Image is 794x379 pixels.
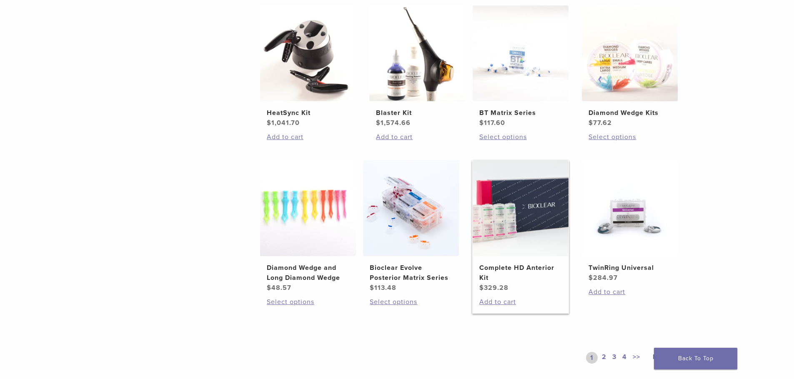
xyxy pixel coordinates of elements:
span: $ [479,284,484,292]
bdi: 117.60 [479,119,505,127]
a: >> [631,352,642,364]
bdi: 77.62 [589,119,612,127]
span: $ [589,119,593,127]
bdi: 1,041.70 [267,119,300,127]
a: Add to cart: “TwinRing Universal” [589,287,671,297]
a: 2 [600,352,608,364]
a: Complete HD Anterior KitComplete HD Anterior Kit $329.28 [472,160,569,293]
img: HeatSync Kit [260,5,356,101]
bdi: 1,574.66 [376,119,411,127]
img: BT Matrix Series [473,5,569,101]
img: Diamond Wedge Kits [582,5,678,101]
a: 3 [611,352,618,364]
span: Next [653,353,668,361]
span: $ [589,274,593,282]
bdi: 329.28 [479,284,508,292]
img: Diamond Wedge and Long Diamond Wedge [260,160,356,256]
a: TwinRing UniversalTwinRing Universal $284.97 [581,160,679,283]
a: Select options for “Diamond Wedge Kits” [589,132,671,142]
a: 1 [586,352,598,364]
span: $ [267,284,271,292]
bdi: 48.57 [267,284,291,292]
span: $ [370,284,374,292]
h2: HeatSync Kit [267,108,349,118]
img: Blaster Kit [369,5,465,101]
img: Complete HD Anterior Kit [473,160,569,256]
a: Select options for “Diamond Wedge and Long Diamond Wedge” [267,297,349,307]
img: Bioclear Evolve Posterior Matrix Series [363,160,459,256]
a: Back To Top [654,348,737,369]
a: HeatSync KitHeatSync Kit $1,041.70 [260,5,357,128]
h2: Complete HD Anterior Kit [479,263,562,283]
span: $ [267,119,271,127]
bdi: 284.97 [589,274,618,282]
h2: BT Matrix Series [479,108,562,118]
h2: Bioclear Evolve Posterior Matrix Series [370,263,452,283]
h2: Diamond Wedge and Long Diamond Wedge [267,263,349,283]
h2: Blaster Kit [376,108,458,118]
a: Add to cart: “Blaster Kit” [376,132,458,142]
a: Select options for “BT Matrix Series” [479,132,562,142]
span: $ [376,119,381,127]
a: Bioclear Evolve Posterior Matrix SeriesBioclear Evolve Posterior Matrix Series $113.48 [363,160,460,293]
a: Select options for “Bioclear Evolve Posterior Matrix Series” [370,297,452,307]
span: $ [479,119,484,127]
a: Add to cart: “Complete HD Anterior Kit” [479,297,562,307]
h2: Diamond Wedge Kits [589,108,671,118]
h2: TwinRing Universal [589,263,671,273]
a: Diamond Wedge KitsDiamond Wedge Kits $77.62 [581,5,679,128]
bdi: 113.48 [370,284,396,292]
a: 4 [621,352,629,364]
img: TwinRing Universal [582,160,678,256]
a: Blaster KitBlaster Kit $1,574.66 [369,5,466,128]
a: Add to cart: “HeatSync Kit” [267,132,349,142]
a: BT Matrix SeriesBT Matrix Series $117.60 [472,5,569,128]
a: Diamond Wedge and Long Diamond WedgeDiamond Wedge and Long Diamond Wedge $48.57 [260,160,357,293]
